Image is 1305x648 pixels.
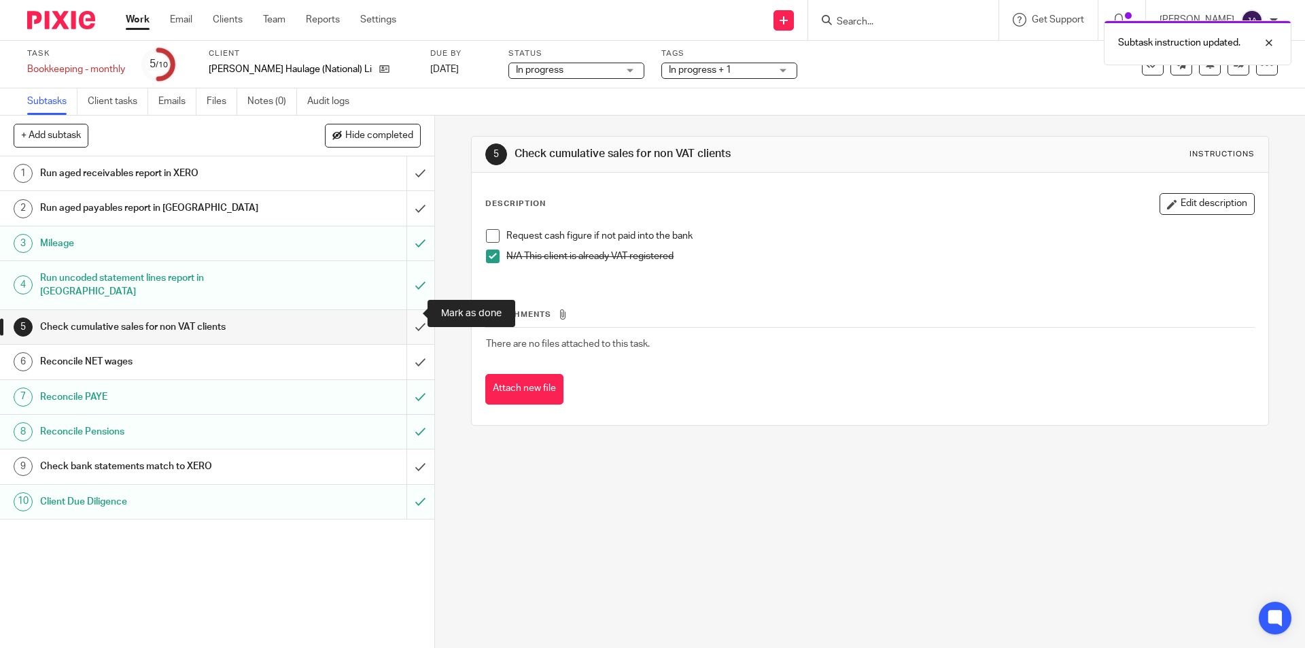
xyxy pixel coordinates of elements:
[515,147,899,161] h1: Check cumulative sales for non VAT clients
[360,13,396,27] a: Settings
[486,339,650,349] span: There are no files attached to this task.
[306,13,340,27] a: Reports
[40,387,275,407] h1: Reconcile PAYE
[485,199,546,209] p: Description
[14,352,33,371] div: 6
[430,65,459,74] span: [DATE]
[209,48,413,59] label: Client
[325,124,421,147] button: Hide completed
[14,457,33,476] div: 9
[1189,149,1255,160] div: Instructions
[345,131,413,141] span: Hide completed
[263,13,285,27] a: Team
[14,318,33,337] div: 5
[40,317,275,337] h1: Check cumulative sales for non VAT clients
[40,268,275,303] h1: Run uncoded statement lines report in [GEOGRAPHIC_DATA]
[247,88,297,115] a: Notes (0)
[27,63,125,76] div: Bookkeeping - monthly
[14,492,33,511] div: 10
[14,234,33,253] div: 3
[485,374,563,405] button: Attach new file
[516,65,563,75] span: In progress
[213,13,243,27] a: Clients
[669,65,731,75] span: In progress + 1
[1160,193,1255,215] button: Edit description
[14,199,33,218] div: 2
[40,422,275,442] h1: Reconcile Pensions
[40,233,275,254] h1: Mileage
[150,56,168,72] div: 5
[27,11,95,29] img: Pixie
[506,229,1253,243] p: Request cash figure if not paid into the bank
[27,48,125,59] label: Task
[27,88,77,115] a: Subtasks
[14,164,33,183] div: 1
[40,198,275,218] h1: Run aged payables report in [GEOGRAPHIC_DATA]
[508,48,644,59] label: Status
[14,422,33,441] div: 8
[14,388,33,407] div: 7
[14,275,33,294] div: 4
[40,352,275,372] h1: Reconcile NET wages
[40,492,275,512] h1: Client Due Diligence
[1118,36,1240,50] p: Subtask instruction updated.
[485,143,507,165] div: 5
[307,88,360,115] a: Audit logs
[506,250,1253,263] p: N/A This client is already VAT registered
[170,13,192,27] a: Email
[1241,10,1263,31] img: svg%3E
[40,163,275,184] h1: Run aged receivables report in XERO
[158,88,196,115] a: Emails
[486,311,551,318] span: Attachments
[209,63,372,76] p: [PERSON_NAME] Haulage (National) Limited
[156,61,168,69] small: /10
[207,88,237,115] a: Files
[40,456,275,477] h1: Check bank statements match to XERO
[430,48,491,59] label: Due by
[126,13,150,27] a: Work
[88,88,148,115] a: Client tasks
[14,124,88,147] button: + Add subtask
